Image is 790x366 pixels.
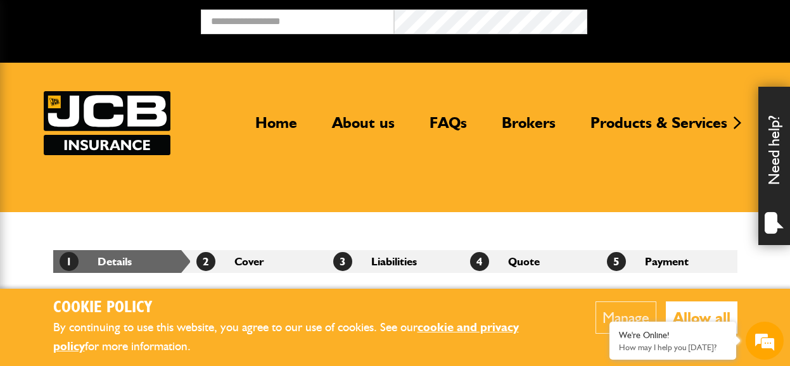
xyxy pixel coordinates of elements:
[246,113,307,142] a: Home
[758,87,790,245] div: Need help?
[53,320,519,354] a: cookie and privacy policy
[607,252,626,271] span: 5
[587,9,780,29] button: Broker Login
[619,330,727,341] div: We're Online!
[619,343,727,352] p: How may I help you today?
[53,318,557,357] p: By continuing to use this website, you agree to our use of cookies. See our for more information.
[60,252,79,271] span: 1
[327,250,464,273] li: Liabilities
[492,113,565,142] a: Brokers
[596,301,656,334] button: Manage
[470,252,489,271] span: 4
[666,301,737,334] button: Allow all
[44,91,170,155] a: JCB Insurance Services
[333,252,352,271] span: 3
[420,113,476,142] a: FAQs
[601,250,737,273] li: Payment
[53,250,190,273] li: Details
[196,252,215,271] span: 2
[322,113,404,142] a: About us
[464,250,601,273] li: Quote
[190,250,327,273] li: Cover
[44,91,170,155] img: JCB Insurance Services logo
[581,113,737,142] a: Products & Services
[53,298,557,318] h2: Cookie Policy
